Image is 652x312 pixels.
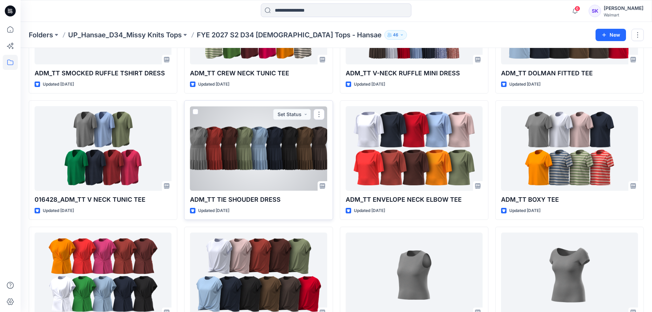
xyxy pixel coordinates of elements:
p: Updated [DATE] [509,81,540,88]
p: Updated [DATE] [198,81,229,88]
div: SK [589,5,601,17]
a: ADM_TT BOXY TEE [501,106,638,191]
p: ADM_TT CREW NECK TUNIC TEE [190,68,327,78]
p: Updated [DATE] [43,207,74,214]
p: Updated [DATE] [43,81,74,88]
p: ADM_TT SMOCKED RUFFLE TSHIRT DRESS [35,68,171,78]
p: Updated [DATE] [198,207,229,214]
button: 46 [384,30,407,40]
a: Folders [29,30,53,40]
button: New [596,29,626,41]
p: ADM_TT ENVELOPE NECK ELBOW TEE [346,195,483,204]
a: 016428_ADM_TT V NECK TUNIC TEE [35,106,171,191]
p: ADM_TT BOXY TEE [501,195,638,204]
a: ADM_TT TIE SHOUDER DRESS [190,106,327,191]
div: Walmart [604,12,643,17]
p: Updated [DATE] [509,207,540,214]
p: 46 [393,31,398,39]
p: ADM_TT DOLMAN FITTED TEE [501,68,638,78]
p: ADM_TT TIE SHOUDER DRESS [190,195,327,204]
span: 6 [575,6,580,11]
div: [PERSON_NAME] [604,4,643,12]
p: Updated [DATE] [354,81,385,88]
a: ADM_TT ENVELOPE NECK ELBOW TEE [346,106,483,191]
p: ADM_TT V-NECK RUFFLE MINI DRESS [346,68,483,78]
p: FYE 2027 S2 D34 [DEMOGRAPHIC_DATA] Tops - Hansae [197,30,382,40]
a: UP_Hansae_D34_Missy Knits Tops [68,30,182,40]
p: Updated [DATE] [354,207,385,214]
p: 016428_ADM_TT V NECK TUNIC TEE [35,195,171,204]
